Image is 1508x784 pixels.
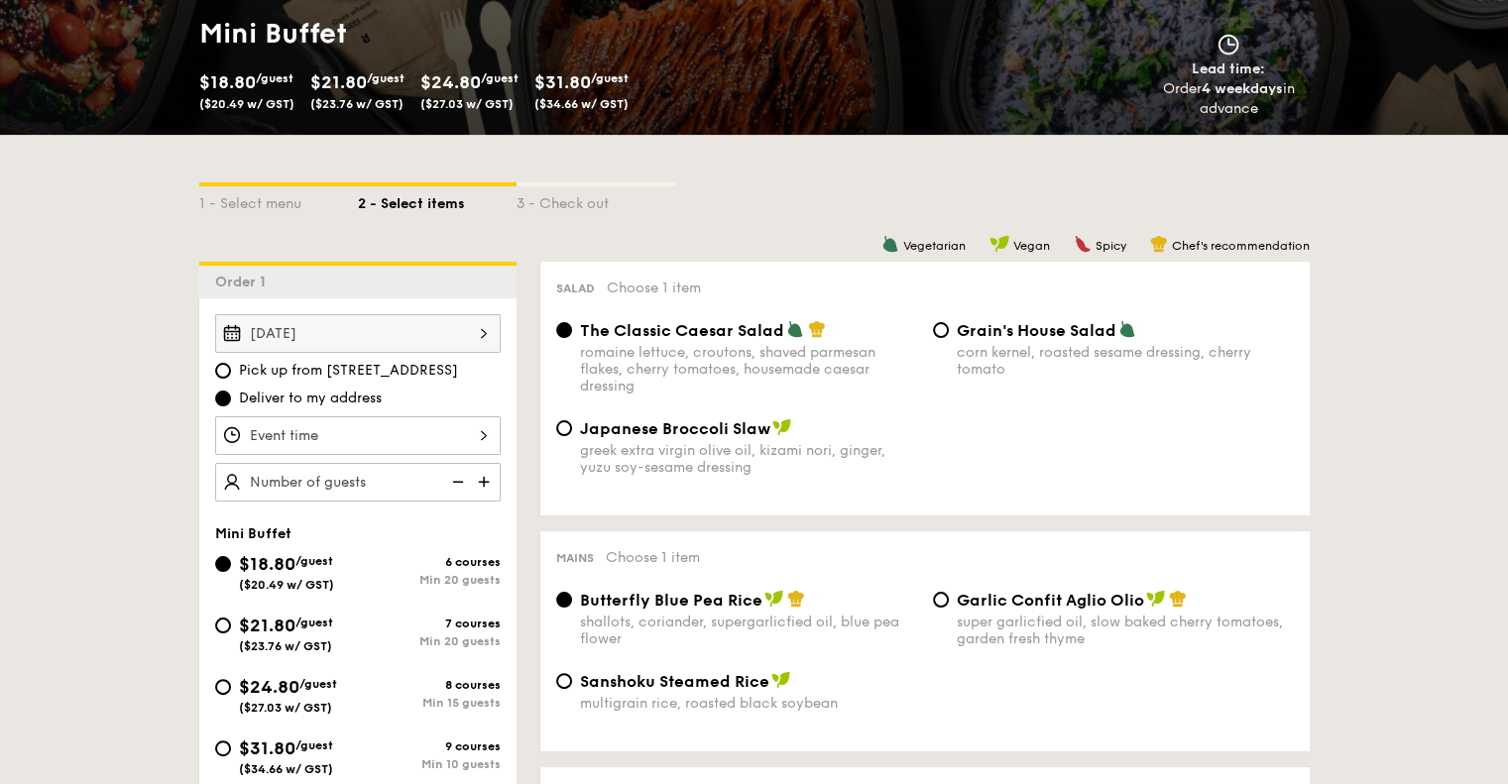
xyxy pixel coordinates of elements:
div: 1 - Select menu [199,186,358,214]
div: 8 courses [358,678,501,692]
span: $24.80 [239,676,299,698]
span: Grain's House Salad [957,321,1116,340]
span: /guest [295,554,333,568]
input: Deliver to my address [215,391,231,406]
span: Spicy [1096,239,1126,253]
span: $24.80 [420,71,481,93]
span: $18.80 [239,553,295,575]
span: Order 1 [215,274,274,290]
img: icon-chef-hat.a58ddaea.svg [1169,590,1187,608]
input: Pick up from [STREET_ADDRESS] [215,363,231,379]
input: $24.80/guest($27.03 w/ GST)8 coursesMin 15 guests [215,679,231,695]
div: shallots, coriander, supergarlicfied oil, blue pea flower [580,614,917,647]
div: greek extra virgin olive oil, kizami nori, ginger, yuzu soy-sesame dressing [580,442,917,476]
div: multigrain rice, roasted black soybean [580,695,917,712]
span: Sanshoku Steamed Rice [580,672,769,691]
span: $31.80 [534,71,591,93]
span: Lead time: [1192,60,1265,77]
img: icon-vegan.f8ff3823.svg [771,671,791,689]
div: Min 10 guests [358,757,501,771]
span: Pick up from [STREET_ADDRESS] [239,361,458,381]
span: Vegan [1013,239,1050,253]
img: icon-vegetarian.fe4039eb.svg [1118,320,1136,338]
input: Grain's House Saladcorn kernel, roasted sesame dressing, cherry tomato [933,322,949,338]
span: /guest [367,71,405,85]
strong: 4 weekdays [1202,80,1283,97]
div: 7 courses [358,616,501,630]
span: Vegetarian [903,239,966,253]
div: Min 20 guests [358,573,501,587]
span: Butterfly Blue Pea Rice [580,591,762,610]
span: Deliver to my address [239,389,382,408]
span: Garlic Confit Aglio Olio [957,591,1144,610]
img: icon-vegan.f8ff3823.svg [989,235,1009,253]
span: /guest [256,71,293,85]
span: ($20.49 w/ GST) [239,578,334,592]
img: icon-vegan.f8ff3823.svg [772,418,792,436]
span: /guest [295,616,333,629]
input: The Classic Caesar Saladromaine lettuce, croutons, shaved parmesan flakes, cherry tomatoes, house... [556,322,572,338]
span: ($20.49 w/ GST) [199,97,294,111]
input: Japanese Broccoli Slawgreek extra virgin olive oil, kizami nori, ginger, yuzu soy-sesame dressing [556,420,572,436]
span: /guest [481,71,519,85]
span: $21.80 [310,71,367,93]
img: icon-reduce.1d2dbef1.svg [441,463,471,501]
div: Order in advance [1140,79,1318,119]
img: icon-chef-hat.a58ddaea.svg [787,590,805,608]
img: icon-chef-hat.a58ddaea.svg [1150,235,1168,253]
img: icon-chef-hat.a58ddaea.svg [808,320,826,338]
input: Garlic Confit Aglio Oliosuper garlicfied oil, slow baked cherry tomatoes, garden fresh thyme [933,592,949,608]
span: ($34.66 w/ GST) [534,97,629,111]
input: $31.80/guest($34.66 w/ GST)9 coursesMin 10 guests [215,740,231,756]
img: icon-clock.2db775ea.svg [1214,34,1243,56]
input: Event date [215,314,501,353]
div: Min 20 guests [358,634,501,648]
img: icon-vegetarian.fe4039eb.svg [786,320,804,338]
img: icon-add.58712e84.svg [471,463,501,501]
span: The Classic Caesar Salad [580,321,784,340]
div: 2 - Select items [358,186,517,214]
span: /guest [299,677,337,691]
span: $31.80 [239,737,295,759]
div: super garlicfied oil, slow baked cherry tomatoes, garden fresh thyme [957,614,1294,647]
span: Mains [556,551,594,565]
input: Number of guests [215,463,501,502]
input: $18.80/guest($20.49 w/ GST)6 coursesMin 20 guests [215,556,231,572]
img: icon-vegetarian.fe4039eb.svg [881,235,899,253]
input: Event time [215,416,501,455]
div: 3 - Check out [517,186,675,214]
input: $21.80/guest($23.76 w/ GST)7 coursesMin 20 guests [215,617,231,633]
span: $18.80 [199,71,256,93]
span: Choose 1 item [606,549,700,566]
span: ($34.66 w/ GST) [239,762,333,776]
span: ($27.03 w/ GST) [420,97,514,111]
div: Min 15 guests [358,696,501,710]
img: icon-vegan.f8ff3823.svg [1146,590,1166,608]
h1: Mini Buffet [199,16,747,52]
div: 9 courses [358,739,501,753]
div: romaine lettuce, croutons, shaved parmesan flakes, cherry tomatoes, housemade caesar dressing [580,344,917,394]
span: Chef's recommendation [1172,239,1310,253]
input: Sanshoku Steamed Ricemultigrain rice, roasted black soybean [556,673,572,689]
span: Choose 1 item [607,280,701,296]
span: /guest [591,71,629,85]
span: Japanese Broccoli Slaw [580,419,770,438]
input: Butterfly Blue Pea Riceshallots, coriander, supergarlicfied oil, blue pea flower [556,592,572,608]
span: ($23.76 w/ GST) [310,97,404,111]
span: Mini Buffet [215,525,291,542]
span: Salad [556,281,595,295]
div: 6 courses [358,555,501,569]
span: ($23.76 w/ GST) [239,639,332,653]
span: ($27.03 w/ GST) [239,701,332,715]
img: icon-vegan.f8ff3823.svg [764,590,784,608]
span: $21.80 [239,615,295,636]
div: corn kernel, roasted sesame dressing, cherry tomato [957,344,1294,378]
img: icon-spicy.37a8142b.svg [1074,235,1092,253]
span: /guest [295,738,333,752]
